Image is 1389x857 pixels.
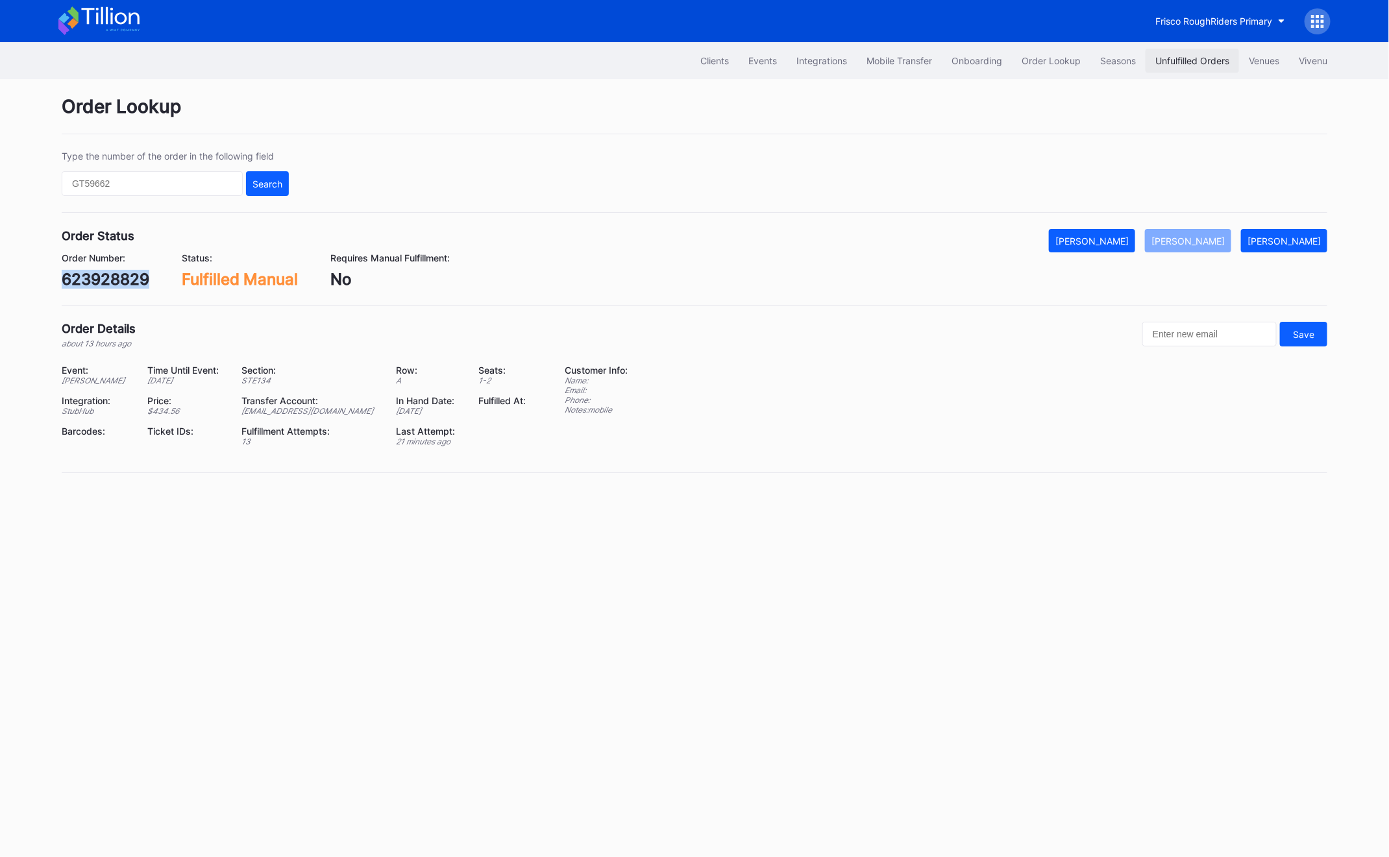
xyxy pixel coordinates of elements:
div: Integration: [62,395,131,406]
div: Seats: [478,365,532,376]
div: Ticket IDs: [147,426,225,437]
div: Fulfillment Attempts: [241,426,380,437]
div: [DATE] [147,376,225,385]
div: Onboarding [952,55,1002,66]
div: 623928829 [62,270,149,289]
div: [PERSON_NAME] [1151,235,1225,247]
button: Integrations [787,49,857,73]
div: Status: [182,252,298,263]
div: Unfulfilled Orders [1155,55,1229,66]
button: Search [246,171,289,196]
button: [PERSON_NAME] [1049,229,1135,252]
div: No [330,270,450,289]
div: Requires Manual Fulfillment: [330,252,450,263]
div: Frisco RoughRiders Primary [1155,16,1272,27]
input: GT59662 [62,171,243,196]
button: Mobile Transfer [857,49,942,73]
div: $ 434.56 [147,406,225,416]
button: Vivenu [1289,49,1337,73]
div: Search [252,178,282,189]
div: 13 [241,437,380,446]
div: Integrations [796,55,847,66]
div: about 13 hours ago [62,339,136,348]
div: [PERSON_NAME] [1248,235,1321,247]
div: Order Number: [62,252,149,263]
div: Customer Info: [565,365,628,376]
div: Clients [700,55,729,66]
div: Vivenu [1299,55,1327,66]
div: Fulfilled Manual [182,270,298,289]
button: Venues [1239,49,1289,73]
button: Unfulfilled Orders [1146,49,1239,73]
div: Row: [397,365,462,376]
div: Mobile Transfer [867,55,932,66]
div: Venues [1249,55,1279,66]
div: StubHub [62,406,131,416]
div: [EMAIL_ADDRESS][DOMAIN_NAME] [241,406,380,416]
div: Save [1293,329,1314,340]
div: Events [748,55,777,66]
button: Frisco RoughRiders Primary [1146,9,1295,33]
button: Order Lookup [1012,49,1090,73]
div: [PERSON_NAME] [62,376,131,385]
div: Name: [565,376,628,385]
div: Seasons [1100,55,1136,66]
div: Order Lookup [1022,55,1081,66]
div: Notes: mobile [565,405,628,415]
div: A [397,376,462,385]
button: [PERSON_NAME] [1241,229,1327,252]
div: 1 - 2 [478,376,532,385]
button: Onboarding [942,49,1012,73]
button: Clients [691,49,739,73]
div: STE134 [241,376,380,385]
div: Type the number of the order in the following field [62,151,289,162]
div: Fulfilled At: [478,395,532,406]
div: Last Attempt: [397,426,462,437]
div: Event: [62,365,131,376]
div: Order Status [62,229,134,243]
div: 21 minutes ago [397,437,462,446]
div: Barcodes: [62,426,131,437]
div: In Hand Date: [397,395,462,406]
div: Time Until Event: [147,365,225,376]
div: Price: [147,395,225,406]
div: [DATE] [397,406,462,416]
button: Events [739,49,787,73]
div: Order Details [62,322,136,335]
div: Section: [241,365,380,376]
div: Phone: [565,395,628,405]
div: Order Lookup [62,95,1327,134]
div: Transfer Account: [241,395,380,406]
button: [PERSON_NAME] [1145,229,1231,252]
button: Save [1280,322,1327,346]
button: Seasons [1090,49,1146,73]
div: [PERSON_NAME] [1055,235,1129,247]
input: Enter new email [1142,322,1277,346]
div: Email: [565,385,628,395]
